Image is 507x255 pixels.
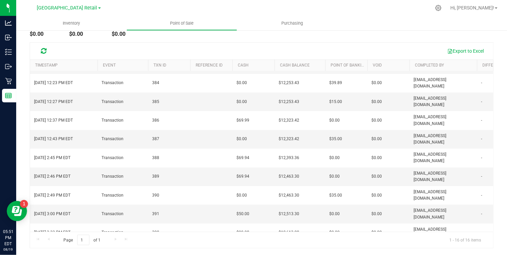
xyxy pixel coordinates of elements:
span: - [481,192,482,199]
span: Transaction [102,136,123,142]
span: $12,463.30 [279,173,299,180]
span: $0.00 [329,173,340,180]
span: [EMAIL_ADDRESS][DOMAIN_NAME] [414,133,473,146]
span: $0.00 [371,117,382,124]
p: 05:51 PM EDT [3,229,13,247]
span: Transaction [102,229,123,236]
span: $0.00 [329,229,340,236]
span: $0.00 [329,211,340,217]
span: $12,613.28 [279,229,299,236]
a: Purchasing [237,16,347,30]
span: - [481,155,482,161]
span: $0.00 [371,99,382,105]
span: 388 [152,155,159,161]
span: [DATE] 3:33 PM EDT [34,229,71,236]
span: Inventory [54,20,89,26]
span: $35.00 [329,192,342,199]
span: 392 [152,229,159,236]
a: Point of Banking (POB) [331,63,378,68]
span: [DATE] 12:37 PM EDT [34,117,73,124]
p: 08/19 [3,247,13,252]
span: [EMAIL_ADDRESS][DOMAIN_NAME] [414,189,473,202]
span: $0.00 [371,80,382,86]
span: $12,323.42 [279,136,299,142]
span: - [481,117,482,124]
span: [DATE] 2:49 PM EDT [34,192,71,199]
div: $0.00 [30,31,59,37]
span: Transaction [102,117,123,124]
input: 1 [77,235,89,245]
span: 386 [152,117,159,124]
span: Transaction [102,99,123,105]
span: 391 [152,211,159,217]
a: Timestamp [35,63,58,68]
span: $0.00 [371,136,382,142]
a: Point of Sale [126,16,237,30]
span: [DATE] 2:46 PM EDT [34,173,71,180]
span: $69.99 [236,117,249,124]
div: $0.00 [112,31,160,37]
span: Hi, [PERSON_NAME]! [450,5,494,10]
span: [EMAIL_ADDRESS][DOMAIN_NAME] [414,151,473,164]
span: 390 [152,192,159,199]
span: Transaction [102,155,123,161]
iframe: Resource center unread badge [20,200,28,208]
span: $69.94 [236,173,249,180]
span: [EMAIL_ADDRESS][DOMAIN_NAME] [414,114,473,127]
span: $0.00 [371,155,382,161]
a: Difference [482,63,506,68]
inline-svg: Analytics [5,20,12,26]
span: Transaction [102,211,123,217]
span: [EMAIL_ADDRESS][DOMAIN_NAME] [414,207,473,220]
span: [EMAIL_ADDRESS][DOMAIN_NAME] [414,77,473,90]
span: - [481,229,482,236]
span: [DATE] 12:43 PM EDT [34,136,73,142]
inline-svg: Inventory [5,49,12,55]
span: $15.00 [329,99,342,105]
span: $0.00 [371,229,382,236]
span: [DATE] 3:00 PM EDT [34,211,71,217]
a: Event [103,63,116,68]
span: [DATE] 12:27 PM EDT [34,99,73,105]
span: 1 - 16 of 16 items [444,235,486,245]
span: Transaction [102,80,123,86]
span: Purchasing [272,20,312,26]
div: $0.00 [69,31,102,37]
span: $12,323.42 [279,117,299,124]
span: Page of 1 [58,235,106,245]
a: Cash [238,63,249,68]
span: [EMAIL_ADDRESS][DOMAIN_NAME] [414,226,473,239]
span: $12,393.36 [279,155,299,161]
a: TXN ID [153,63,166,68]
div: Manage settings [434,5,443,11]
inline-svg: Inbound [5,34,12,41]
a: Completed By [415,63,444,68]
span: Point of Sale [161,20,203,26]
span: $12,463.30 [279,192,299,199]
inline-svg: Reports [5,92,12,99]
span: $0.00 [236,80,247,86]
a: Inventory [16,16,126,30]
a: Cash Balance [280,63,310,68]
span: - [481,173,482,180]
span: [DATE] 2:45 PM EDT [34,155,71,161]
inline-svg: Retail [5,78,12,84]
span: [EMAIL_ADDRESS][DOMAIN_NAME] [414,170,473,183]
span: $0.00 [329,117,340,124]
iframe: Resource center [7,201,27,221]
span: $0.00 [371,192,382,199]
span: $0.00 [371,211,382,217]
span: $0.00 [329,155,340,161]
span: Transaction [102,173,123,180]
span: - [481,99,482,105]
span: $50.00 [236,211,249,217]
span: $35.00 [329,136,342,142]
span: $0.00 [236,192,247,199]
span: $0.00 [236,99,247,105]
span: $39.89 [329,80,342,86]
span: - [481,211,482,217]
span: [DATE] 12:23 PM EDT [34,80,73,86]
span: - [481,136,482,142]
span: $12,513.30 [279,211,299,217]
